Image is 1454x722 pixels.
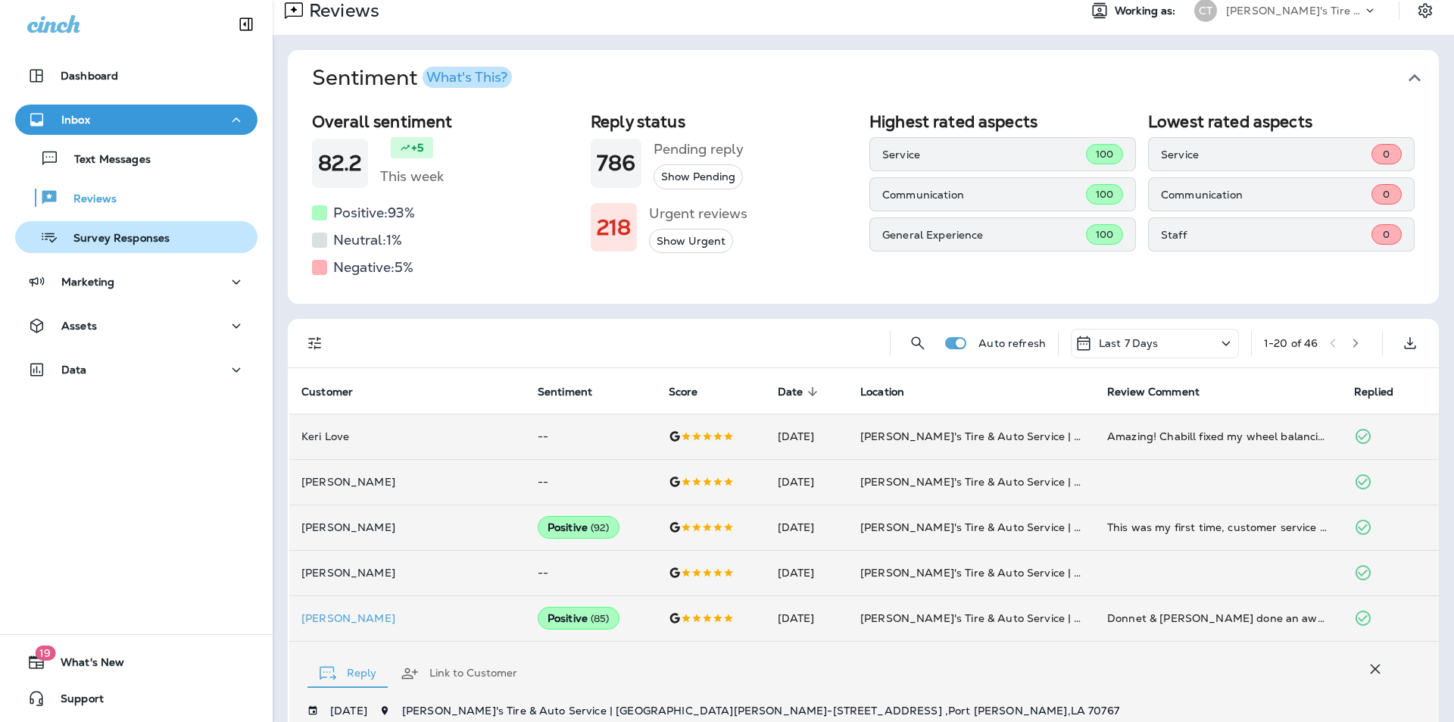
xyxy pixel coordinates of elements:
span: Customer [301,386,353,399]
span: 100 [1096,148,1113,161]
h1: 786 [597,151,635,176]
h5: Negative: 5 % [333,255,413,280]
button: SentimentWhat's This? [300,50,1451,106]
button: Search Reviews [903,328,933,358]
h5: Pending reply [654,137,744,161]
button: Reply [307,646,388,701]
div: SentimentWhat's This? [288,106,1439,304]
button: Filters [300,328,330,358]
span: Score [669,386,698,399]
span: 0 [1383,188,1390,201]
span: Support [45,692,104,711]
div: 1 - 20 of 46 [1264,337,1318,349]
div: Amazing! Chabill fixed my wheel balancing and did my wheel Alignment that was done incorrectly at... [1107,429,1330,444]
td: -- [526,414,657,459]
p: [PERSON_NAME] [301,521,513,533]
div: This was my first time, customer service was so professional. Chy was so nice on the point. I wai... [1107,520,1330,535]
p: [PERSON_NAME]'s Tire & Auto [1226,5,1362,17]
button: Link to Customer [388,646,529,701]
span: ( 92 ) [591,521,610,534]
button: Inbox [15,105,257,135]
td: -- [526,550,657,595]
h1: 218 [597,215,631,240]
span: Replied [1354,385,1413,399]
p: Communication [1161,189,1371,201]
span: 100 [1096,228,1113,241]
td: [DATE] [766,414,849,459]
span: ( 85 ) [591,612,610,625]
h1: Sentiment [312,65,512,91]
p: Assets [61,320,97,332]
div: Positive [538,516,619,539]
span: 19 [35,645,55,661]
span: 100 [1096,188,1113,201]
span: Working as: [1115,5,1179,17]
span: What's New [45,656,124,674]
p: Service [1161,148,1371,161]
h5: Positive: 93 % [333,201,415,225]
p: Auto refresh [978,337,1046,349]
p: Reviews [58,192,117,207]
button: Support [15,683,257,714]
button: Export as CSV [1395,328,1425,358]
span: Review Comment [1107,385,1219,399]
h2: Lowest rated aspects [1148,112,1415,131]
td: [DATE] [766,459,849,505]
span: Sentiment [538,386,592,399]
p: [PERSON_NAME] [301,476,513,488]
div: Click to view Customer Drawer [301,612,513,624]
button: 19What's New [15,647,257,677]
span: Location [860,385,924,399]
div: What's This? [426,70,507,84]
td: -- [526,459,657,505]
div: Positive [538,607,619,630]
h2: Overall sentiment [312,112,579,131]
span: [PERSON_NAME]'s Tire & Auto Service | [GEOGRAPHIC_DATA][PERSON_NAME] - [STREET_ADDRESS] , Port [P... [402,704,1119,717]
button: Show Pending [654,164,743,189]
button: Dashboard [15,61,257,91]
span: 0 [1383,228,1390,241]
p: General Experience [882,229,1086,241]
p: Last 7 Days [1099,337,1159,349]
p: +5 [411,140,423,155]
span: [PERSON_NAME]'s Tire & Auto Service | [GEOGRAPHIC_DATA] [860,566,1192,580]
p: Survey Responses [58,232,170,246]
p: Text Messages [59,153,151,167]
button: Survey Responses [15,221,257,253]
p: [PERSON_NAME] [301,612,513,624]
span: [PERSON_NAME]'s Tire & Auto Service | [GEOGRAPHIC_DATA] [860,430,1192,443]
button: Assets [15,311,257,341]
span: [PERSON_NAME]'s Tire & Auto Service | [GEOGRAPHIC_DATA][PERSON_NAME] [860,611,1286,625]
h5: This week [380,164,444,189]
p: [PERSON_NAME] [301,567,513,579]
p: Service [882,148,1086,161]
td: [DATE] [766,595,849,641]
button: Show Urgent [649,229,733,254]
span: [PERSON_NAME]'s Tire & Auto Service | [GEOGRAPHIC_DATA][PERSON_NAME] [860,475,1286,489]
h1: 82.2 [318,151,362,176]
div: Donnet & Gwen done an awesome job! Thanks for the customer service! [1107,611,1330,626]
h2: Reply status [591,112,857,131]
span: Review Comment [1107,386,1200,399]
p: Staff [1161,229,1371,241]
span: Date [778,385,823,399]
h5: Neutral: 1 % [333,228,402,252]
button: What's This? [423,67,512,88]
td: [DATE] [766,505,849,550]
span: Date [778,386,803,399]
span: Sentiment [538,385,612,399]
p: Marketing [61,276,114,288]
span: Replied [1354,386,1393,399]
p: [DATE] [330,705,367,717]
h5: Urgent reviews [649,202,747,226]
p: Communication [882,189,1086,201]
button: Collapse Sidebar [225,9,267,39]
td: [DATE] [766,550,849,595]
p: Keri Love [301,430,513,442]
span: 0 [1383,148,1390,161]
p: Inbox [61,114,90,126]
button: Marketing [15,267,257,297]
span: Score [669,385,718,399]
span: Location [860,386,904,399]
h2: Highest rated aspects [869,112,1136,131]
